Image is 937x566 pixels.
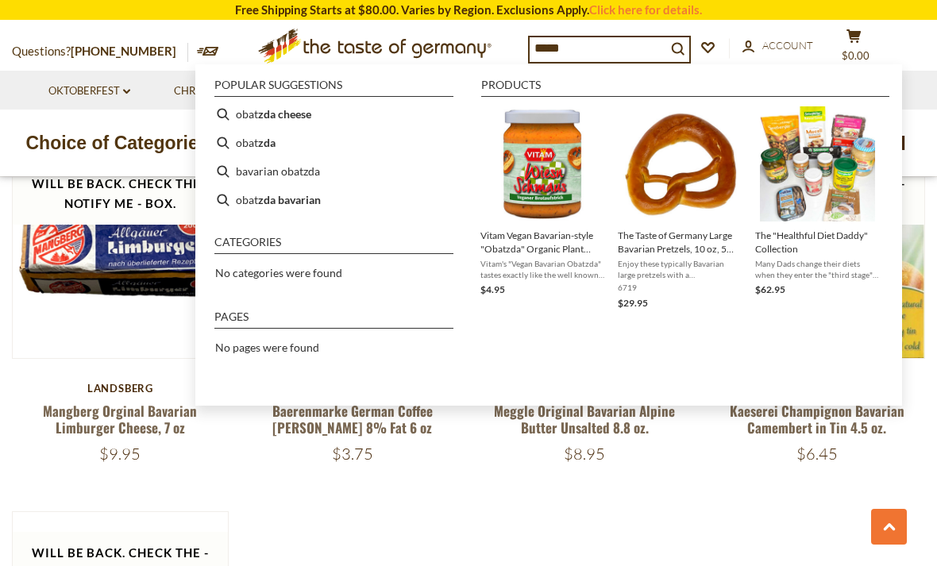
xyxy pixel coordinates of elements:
[214,311,453,329] li: Pages
[208,100,460,129] li: obatzda cheese
[214,79,453,97] li: Popular suggestions
[208,157,460,186] li: bavarian obatzda
[43,401,197,437] a: Mangberg Orginal Bavarian Limburger Cheese, 7 oz
[12,382,229,395] div: Landsberg
[480,258,605,280] span: Vitam's "Vegan Bavarian Obatzda" tastes exactly like the well known orginial Bavarian "Obatzda" a...
[332,444,373,464] span: $3.75
[755,106,880,311] a: The "Healthful Diet Daddy" CollectionMany Dads change their diets when they enter the "third stag...
[208,129,460,157] li: obatzda
[618,282,742,293] span: 6719
[618,106,742,311] a: The Taste of Germany Large Bavarian Pretzels, 10 oz, 5 packEnjoy these typically Bavarian large p...
[215,341,319,354] span: No pages were found
[214,237,453,254] li: Categories
[611,100,749,318] li: The Taste of Germany Large Bavarian Pretzels, 10 oz, 5 pack
[480,283,505,295] span: $4.95
[618,229,742,256] span: The Taste of Germany Large Bavarian Pretzels, 10 oz, 5 pack
[618,297,648,309] span: $29.95
[481,79,889,97] li: Products
[195,64,902,406] div: Instant Search Results
[99,444,141,464] span: $9.95
[730,401,904,437] a: Kaeserei Champignon Bavarian Camembert in Tin 4.5 oz.
[755,229,880,256] span: The "Healthful Diet Daddy" Collection
[215,266,342,279] span: No categories were found
[755,283,785,295] span: $62.95
[480,106,605,311] a: Vitam Vegan Bavarian-style "Obatzda" Organic Plant Based Savory Spread, 4.2 ozVitam's "Vegan Bava...
[258,133,276,152] b: zda
[480,229,605,256] span: Vitam Vegan Bavarian-style "Obatzda" Organic Plant Based Savory Spread, 4.2 oz
[48,83,130,100] a: Oktoberfest
[258,191,321,209] b: zda bavarian
[494,401,675,437] a: Meggle Original Bavarian Alpine Butter Unsalted 8.8 oz.
[174,83,310,100] a: Christmas - PRE-ORDER
[258,105,311,123] b: zda cheese
[474,100,611,318] li: Vitam Vegan Bavarian-style "Obatzda" Organic Plant Based Savory Spread, 4.2 oz
[564,444,605,464] span: $8.95
[272,401,433,437] a: Baerenmarke German Coffee [PERSON_NAME] 8% Fat 6 oz
[762,39,813,52] span: Account
[12,41,188,62] p: Questions?
[796,444,838,464] span: $6.45
[618,258,742,280] span: Enjoy these typically Bavarian large pretzels with a [PERSON_NAME] of beer, fresh radish, sweet m...
[589,2,702,17] a: Click here for details.
[755,258,880,280] span: Many Dads change their diets when they enter the "third stage" in life, or even the second. They ...
[830,29,877,68] button: $0.00
[749,100,886,318] li: The "Healthful Diet Daddy" Collection
[842,49,870,62] span: $0.00
[742,37,813,55] a: Account
[208,186,460,214] li: obatzda bavarian
[71,44,176,58] a: [PHONE_NUMBER]
[13,143,228,358] img: Mangberg Orginal Bavarian Limburger Cheese, 7 oz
